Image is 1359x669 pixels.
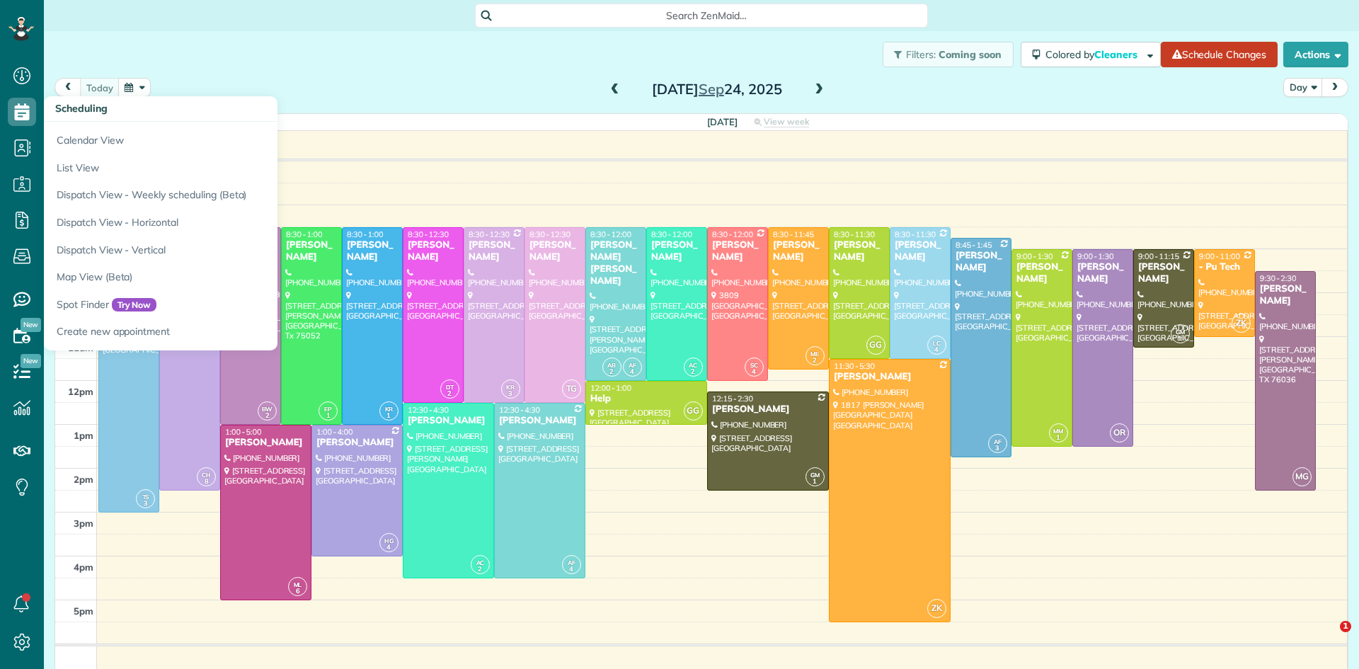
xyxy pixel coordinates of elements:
span: Cleaners [1094,48,1140,61]
small: 1 [1171,332,1189,345]
small: 2 [471,563,489,576]
div: Help [590,393,703,405]
span: 9:00 - 11:15 [1138,251,1179,261]
small: 4 [563,563,580,576]
button: prev [55,78,81,97]
div: [PERSON_NAME] [407,239,459,263]
span: 9:00 - 11:00 [1199,251,1240,261]
small: 2 [258,409,276,423]
span: 3pm [74,518,93,529]
span: 4pm [74,561,93,573]
span: View week [764,116,809,127]
a: Spot FinderTry Now [44,291,398,319]
span: 8:30 - 12:30 [469,229,510,239]
span: [DATE] [707,116,738,127]
span: AF [994,438,1002,445]
span: GG [684,401,703,421]
a: Dispatch View - Horizontal [44,209,398,236]
div: [PERSON_NAME] [894,239,946,263]
span: ZK [927,599,946,618]
small: 3 [502,387,520,401]
span: 1:00 - 5:00 [225,427,262,437]
button: Day [1283,78,1323,97]
small: 1 [380,409,398,423]
div: [PERSON_NAME] [650,239,703,263]
div: [PERSON_NAME] [1016,261,1068,285]
span: 8:30 - 12:30 [529,229,570,239]
span: 12pm [68,386,93,397]
small: 1 [1050,431,1067,445]
div: [PERSON_NAME] [224,437,307,449]
span: 12:00 - 1:00 [590,383,631,393]
span: Sep [699,80,724,98]
small: 6 [289,585,306,598]
span: 12:30 - 4:30 [499,405,540,415]
span: DT [446,383,454,391]
span: TS [142,493,149,501]
span: AC [689,361,697,369]
span: 1 [1340,621,1351,632]
span: 8:30 - 11:45 [773,229,814,239]
button: next [1321,78,1348,97]
span: EP [324,405,332,413]
span: GM [1176,328,1185,336]
div: [PERSON_NAME] [468,239,520,263]
span: AF [568,559,575,566]
small: 2 [806,354,824,367]
div: [PERSON_NAME] [1137,261,1190,285]
div: [PERSON_NAME] [285,239,338,263]
iframe: Intercom live chat [1311,621,1345,655]
span: AB [607,361,616,369]
span: 8:30 - 12:00 [590,229,631,239]
small: 4 [745,365,763,379]
span: 8:30 - 12:00 [651,229,692,239]
div: [PERSON_NAME] [711,404,825,416]
a: Calendar View [44,122,398,154]
span: 12:30 - 4:30 [408,405,449,415]
div: [PERSON_NAME] [316,437,398,449]
small: 2 [441,387,459,401]
span: OR [1110,423,1129,442]
span: HG [384,537,394,544]
a: Schedule Changes [1161,42,1278,67]
small: 2 [603,365,621,379]
small: 4 [624,365,641,379]
small: 2 [684,365,702,379]
div: - Pu Tech [1198,261,1251,273]
span: 8:30 - 12:00 [712,229,753,239]
button: Actions [1283,42,1348,67]
span: 8:45 - 1:45 [956,240,992,250]
div: [PERSON_NAME] [346,239,398,263]
div: [PERSON_NAME] [PERSON_NAME] [590,239,642,287]
span: 12:15 - 2:30 [712,394,753,404]
span: TG [562,379,581,399]
div: [PERSON_NAME] [833,239,885,263]
span: 9:00 - 1:30 [1077,251,1114,261]
div: [PERSON_NAME] [407,415,490,427]
span: AC [476,559,485,566]
a: List View [44,154,398,182]
span: GM [810,471,820,479]
span: GG [866,336,885,355]
span: 11:30 - 5:30 [834,361,875,371]
button: Colored byCleaners [1021,42,1161,67]
a: Dispatch View - Vertical [44,236,398,264]
small: 4 [380,541,398,554]
span: Try Now [112,298,157,312]
small: 8 [197,475,215,488]
span: 2pm [74,474,93,485]
a: Create new appointment [44,318,398,350]
div: [PERSON_NAME] [955,250,1007,274]
h2: [DATE] 24, 2025 [629,81,805,97]
span: MM [1053,427,1063,435]
span: 8:30 - 12:30 [408,229,449,239]
span: MG [1292,467,1312,486]
span: Filters: [906,48,936,61]
div: [PERSON_NAME] [833,371,946,383]
span: 9:30 - 2:30 [1260,273,1297,283]
span: LC [933,339,941,347]
span: Coming soon [939,48,1002,61]
div: [PERSON_NAME] [772,239,825,263]
span: CH [202,471,211,479]
span: 8:30 - 11:30 [834,229,875,239]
